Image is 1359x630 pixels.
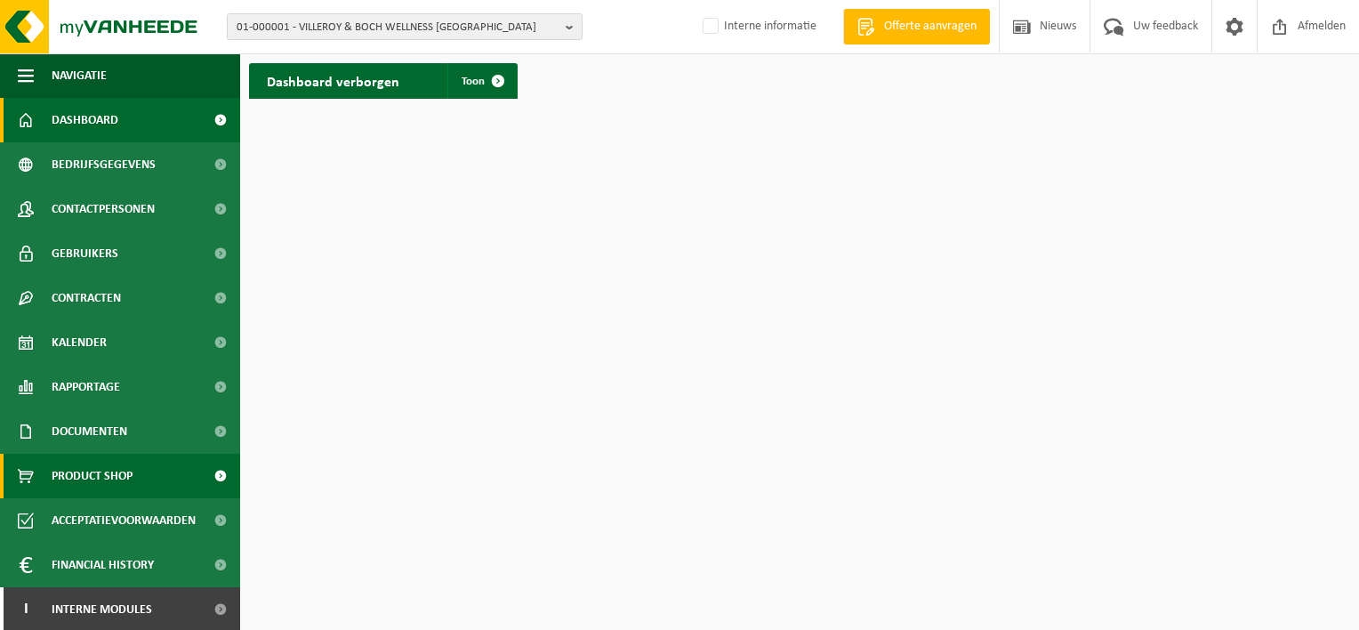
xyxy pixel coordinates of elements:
span: Rapportage [52,365,120,409]
span: Gebruikers [52,231,118,276]
span: Dashboard [52,98,118,142]
a: Toon [447,63,516,99]
span: Documenten [52,409,127,454]
span: Bedrijfsgegevens [52,142,156,187]
span: Contactpersonen [52,187,155,231]
span: Kalender [52,320,107,365]
span: Financial History [52,543,154,587]
label: Interne informatie [699,13,816,40]
span: Toon [462,76,485,87]
span: Product Shop [52,454,133,498]
span: Contracten [52,276,121,320]
h2: Dashboard verborgen [249,63,417,98]
span: Navigatie [52,53,107,98]
a: Offerte aanvragen [843,9,990,44]
span: Acceptatievoorwaarden [52,498,196,543]
button: 01-000001 - VILLEROY & BOCH WELLNESS [GEOGRAPHIC_DATA] [227,13,583,40]
span: Offerte aanvragen [880,18,981,36]
span: 01-000001 - VILLEROY & BOCH WELLNESS [GEOGRAPHIC_DATA] [237,14,559,41]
